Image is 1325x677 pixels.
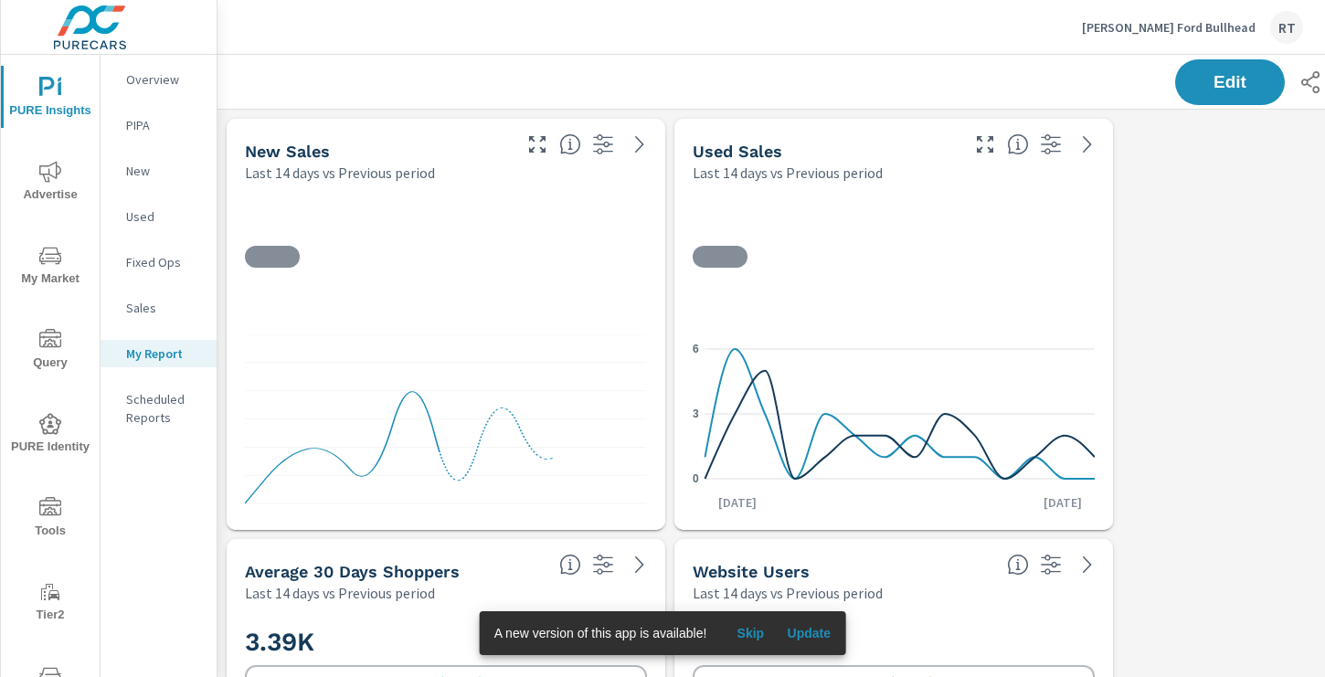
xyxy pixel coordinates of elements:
h5: New Sales [245,142,330,161]
p: My Report [126,344,202,363]
span: Unique website visitors over the selected time period. [Source: Website Analytics] [1007,554,1029,576]
span: Advertise [6,161,94,206]
p: Sales [126,299,202,317]
h5: Website Users [693,562,810,581]
a: See more details in report [625,130,654,159]
text: 0 [693,471,699,484]
p: Last 14 days vs Previous period [245,582,435,604]
a: See more details in report [1073,550,1102,579]
button: Update [779,619,838,648]
p: Scheduled Reports [126,390,202,427]
span: A new version of this app is available! [494,626,707,640]
p: Last 14 days vs Previous period [693,162,883,184]
span: Update [787,625,831,641]
button: Edit [1175,59,1285,105]
span: A rolling 30 day total of daily Shoppers on the dealership website, averaged over the selected da... [559,554,581,576]
p: Last 14 days vs Previous period [245,162,435,184]
div: Scheduled Reports [101,386,217,431]
div: Used [101,203,217,230]
p: Fixed Ops [126,253,202,271]
p: PIPA [126,116,202,134]
span: My Market [6,245,94,290]
span: Skip [728,625,772,641]
span: PURE Insights [6,77,94,122]
div: Sales [101,294,217,322]
a: See more details in report [1073,130,1102,159]
p: Last 14 days vs Previous period [693,582,883,604]
p: [DATE] [1031,493,1095,512]
h5: Average 30 Days Shoppers [245,562,460,581]
h2: 5.28K [693,626,1095,658]
div: New [101,157,217,185]
span: Tools [6,497,94,542]
span: Number of vehicles sold by the dealership over the selected date range. [Source: This data is sou... [559,133,581,155]
button: Make Fullscreen [523,130,552,159]
span: Edit [1193,74,1267,90]
div: RT [1270,11,1303,44]
span: Query [6,329,94,374]
a: See more details in report [625,550,654,579]
button: Make Fullscreen [970,130,1000,159]
span: Number of vehicles sold by the dealership over the selected date range. [Source: This data is sou... [1007,133,1029,155]
button: Skip [721,619,779,648]
p: Overview [126,70,202,89]
div: Fixed Ops [101,249,217,276]
span: Tier2 [6,581,94,626]
p: [PERSON_NAME] Ford Bullhead [1082,19,1256,36]
p: [DATE] [705,493,769,512]
div: Overview [101,66,217,93]
div: My Report [101,340,217,367]
h5: Used Sales [693,142,782,161]
h2: 3.39K [245,626,647,658]
p: Used [126,207,202,226]
div: PIPA [101,111,217,139]
p: New [126,162,202,180]
text: 3 [693,407,699,419]
span: PURE Identity [6,413,94,458]
text: 6 [693,342,699,354]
